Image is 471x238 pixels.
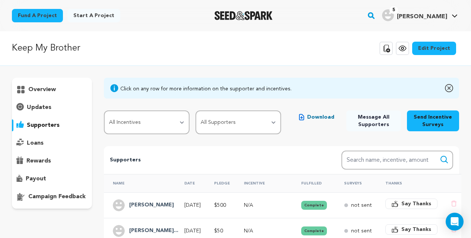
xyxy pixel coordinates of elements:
[28,192,86,201] p: campaign feedback
[346,110,401,131] button: Message All Supporters
[301,226,327,235] button: Complete
[376,174,442,192] th: Thanks
[381,8,459,23] span: Sharona D.'s Profile
[214,203,226,208] span: $500
[110,156,318,165] p: Supporters
[12,9,63,22] a: Fund a project
[205,174,235,192] th: Pledge
[244,227,288,235] p: N/A
[351,202,372,209] p: not sent
[12,137,92,149] button: loans
[301,201,327,210] button: Complete
[341,151,453,170] input: Search name, incentive, amount
[27,103,51,112] p: updates
[292,174,335,192] th: Fulfilled
[184,202,201,209] p: [DATE]
[352,113,395,128] span: Message All Supporters
[351,227,372,235] p: not sent
[67,9,120,22] a: Start a project
[26,157,51,165] p: rewards
[120,85,292,93] div: Click on any row for more information on the supporter and incentives.
[401,226,431,233] span: Say Thanks
[214,11,273,20] a: Seed&Spark Homepage
[381,8,459,21] a: Sharona D.'s Profile
[385,199,437,209] button: Say Thanks
[129,201,174,210] h4: Josephine Lucas
[445,84,453,93] img: close-o.svg
[401,200,431,208] span: Say Thanks
[27,139,44,148] p: loans
[129,226,178,235] h4: Sharona D'Ornellas
[214,228,223,234] span: $50
[28,85,56,94] p: overview
[113,225,125,237] img: user.png
[12,84,92,96] button: overview
[385,224,437,235] button: Say Thanks
[12,42,80,55] p: Keep My Brother
[175,174,205,192] th: Date
[26,174,46,183] p: payout
[244,202,288,209] p: N/A
[184,227,201,235] p: [DATE]
[412,42,456,55] a: Edit Project
[104,174,175,192] th: Name
[12,102,92,113] button: updates
[407,110,459,131] button: Send Incentive Surveys
[335,174,376,192] th: Surveys
[12,119,92,131] button: supporters
[389,6,398,14] span: 5
[27,121,60,130] p: supporters
[235,174,292,192] th: Incentive
[12,173,92,185] button: payout
[12,191,92,203] button: campaign feedback
[397,14,447,20] span: [PERSON_NAME]
[446,213,464,231] div: Open Intercom Messenger
[382,9,447,21] div: Sharona D.'s Profile
[293,110,340,124] button: Download
[113,199,125,211] img: user.png
[382,9,394,21] img: user.png
[307,113,334,121] span: Download
[12,155,92,167] button: rewards
[214,11,273,20] img: Seed&Spark Logo Dark Mode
